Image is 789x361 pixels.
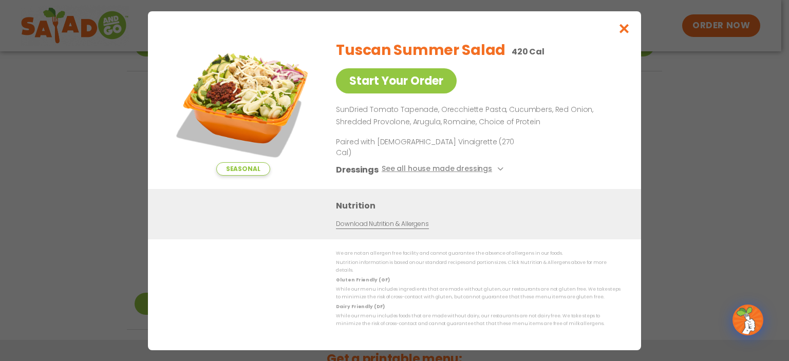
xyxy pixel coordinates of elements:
[336,312,621,328] p: While our menu includes foods that are made without dairy, our restaurants are not dairy free. We...
[512,45,544,58] p: 420 Cal
[336,163,379,176] h3: Dressings
[336,199,626,212] h3: Nutrition
[171,32,315,176] img: Featured product photo for Tuscan Summer Salad
[336,250,621,257] p: We are not an allergen free facility and cannot guarantee the absence of allergens in our foods.
[336,286,621,301] p: While our menu includes ingredients that are made without gluten, our restaurants are not gluten ...
[336,104,616,128] p: SunDried Tomato Tapenade, Orecchiette Pasta, Cucumbers, Red Onion, Shredded Provolone, Arugula, R...
[336,303,384,309] strong: Dairy Friendly (DF)
[734,306,762,334] img: wpChatIcon
[336,276,389,282] strong: Gluten Friendly (GF)
[382,163,506,176] button: See all house made dressings
[336,40,505,61] h2: Tuscan Summer Salad
[608,11,641,46] button: Close modal
[336,136,526,158] p: Paired with [DEMOGRAPHIC_DATA] Vinaigrette (270 Cal)
[216,162,270,176] span: Seasonal
[336,219,428,229] a: Download Nutrition & Allergens
[336,68,457,93] a: Start Your Order
[336,259,621,275] p: Nutrition information is based on our standard recipes and portion sizes. Click Nutrition & Aller...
